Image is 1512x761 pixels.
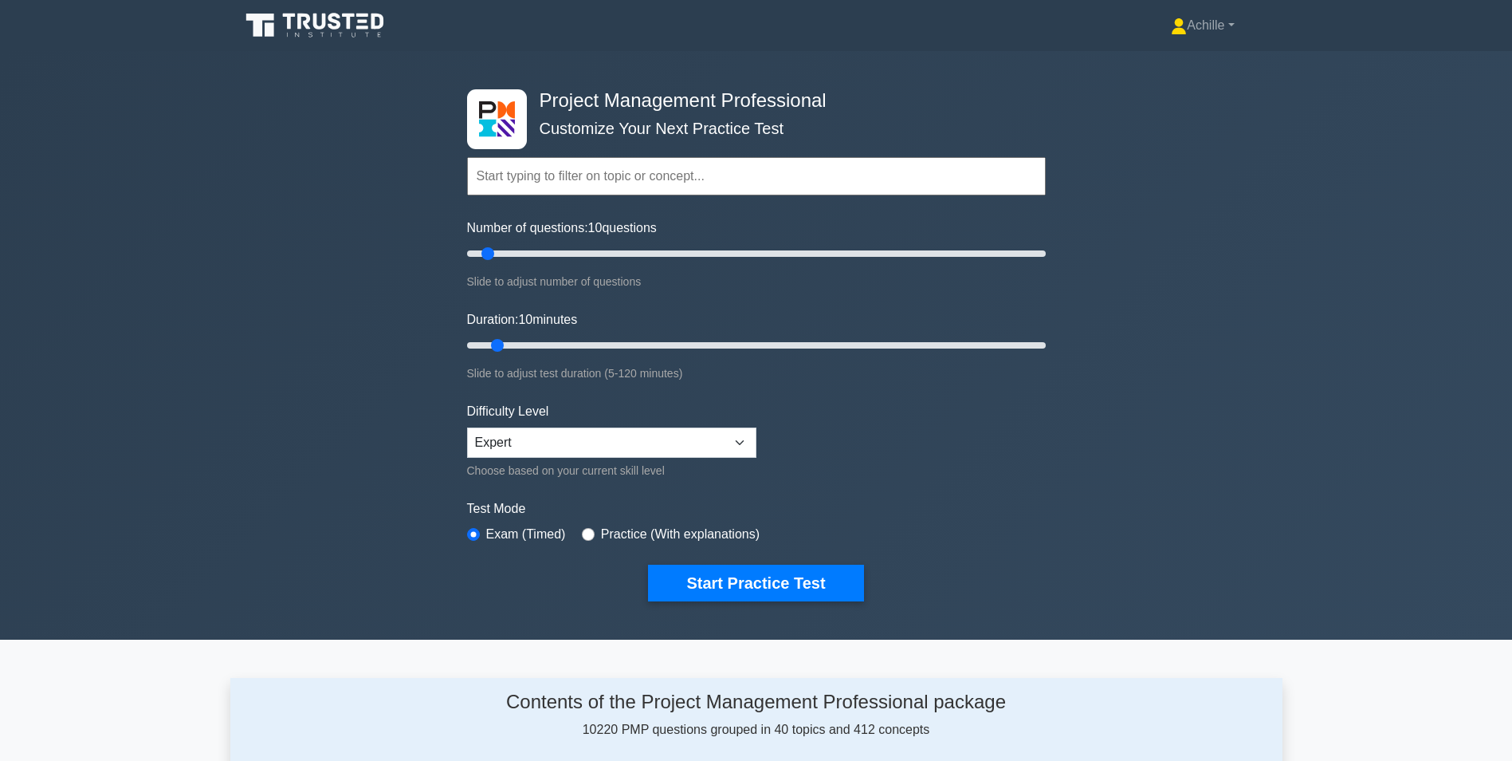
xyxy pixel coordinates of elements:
div: 10220 PMP questions grouped in 40 topics and 412 concepts [381,691,1132,739]
div: Slide to adjust test duration (5-120 minutes) [467,364,1046,383]
label: Difficulty Level [467,402,549,421]
span: 10 [518,313,532,326]
label: Number of questions: questions [467,219,657,238]
label: Practice (With explanations) [601,525,760,544]
label: Test Mode [467,499,1046,519]
div: Choose based on your current skill level [467,461,756,480]
a: Achille [1133,10,1272,41]
div: Slide to adjust number of questions [467,272,1046,291]
h4: Contents of the Project Management Professional package [381,691,1132,714]
span: 10 [588,221,603,235]
input: Start typing to filter on topic or concept... [467,157,1046,195]
label: Exam (Timed) [486,525,566,544]
h4: Project Management Professional [533,89,968,112]
button: Start Practice Test [648,565,863,601]
label: Duration: minutes [467,310,578,329]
